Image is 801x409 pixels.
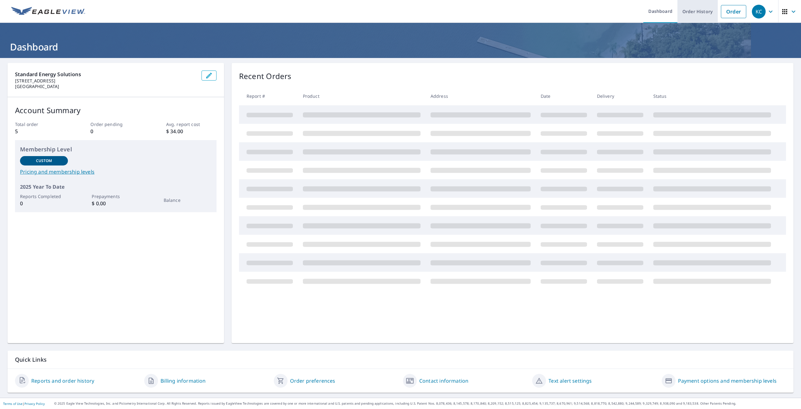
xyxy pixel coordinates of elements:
p: $ 0.00 [92,200,140,207]
a: Pricing and membership levels [20,168,212,176]
h1: Dashboard [8,40,793,53]
a: Payment options and membership levels [678,377,777,385]
p: [STREET_ADDRESS] [15,78,196,84]
p: Total order [15,121,65,128]
p: Recent Orders [239,71,292,82]
p: Avg. report cost [166,121,217,128]
p: | [3,402,45,406]
a: Text alert settings [548,377,592,385]
a: Privacy Policy [24,401,45,406]
a: Contact information [419,377,468,385]
th: Status [648,87,776,105]
p: Balance [164,197,212,203]
p: © 2025 Eagle View Technologies, Inc. and Pictometry International Corp. All Rights Reserved. Repo... [54,401,798,406]
p: 2025 Year To Date [20,183,212,191]
a: Order preferences [290,377,335,385]
p: Reports Completed [20,193,68,200]
a: Terms of Use [3,401,23,406]
p: Quick Links [15,356,786,364]
p: Custom [36,158,52,164]
p: [GEOGRAPHIC_DATA] [15,84,196,89]
th: Product [298,87,426,105]
a: Order [721,5,746,18]
p: Membership Level [20,145,212,154]
p: Order pending [90,121,141,128]
p: Standard Energy Solutions [15,71,196,78]
p: 0 [20,200,68,207]
th: Delivery [592,87,648,105]
p: Account Summary [15,105,217,116]
a: Billing information [161,377,206,385]
th: Address [426,87,536,105]
img: EV Logo [11,7,85,16]
p: Prepayments [92,193,140,200]
th: Date [536,87,592,105]
th: Report # [239,87,298,105]
a: Reports and order history [31,377,94,385]
p: $ 34.00 [166,128,217,135]
div: KC [752,5,766,18]
p: 5 [15,128,65,135]
p: 0 [90,128,141,135]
